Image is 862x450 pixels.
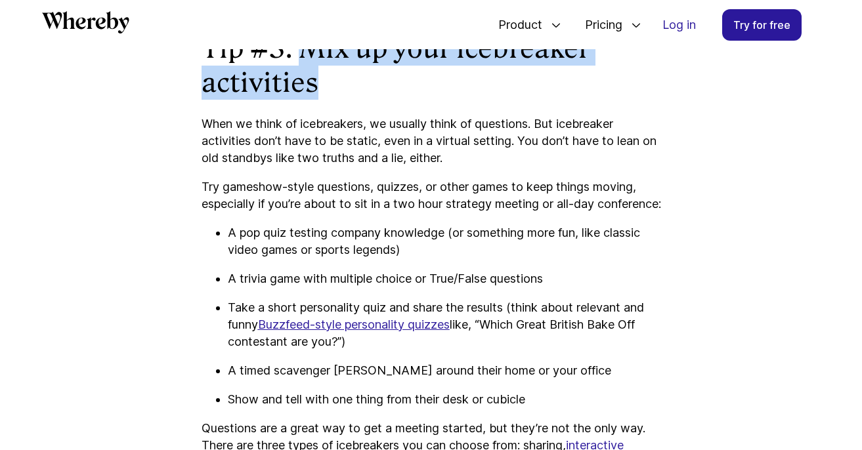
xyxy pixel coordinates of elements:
[202,115,661,167] p: When we think of icebreakers, we usually think of questions. But icebreaker activities don’t have...
[228,362,661,379] p: A timed scavenger [PERSON_NAME] around their home or your office
[228,299,661,350] p: Take a short personality quiz and share the results (think about relevant and funny like, “Which ...
[42,11,129,33] svg: Whereby
[228,224,661,258] p: A pop quiz testing company knowledge (or something more fun, like classic video games or sports l...
[228,391,661,408] p: Show and tell with one thing from their desk or cubicle
[722,9,802,41] a: Try for free
[652,10,706,40] a: Log in
[42,11,129,38] a: Whereby
[202,178,661,213] p: Try gameshow-style questions, quizzes, or other games to keep things moving, especially if you’re...
[485,3,546,47] span: Product
[258,317,450,331] a: Buzzfeed-style personality quizzes
[202,31,661,100] h2: Tip #3: Mix up your icebreaker activities
[572,3,626,47] span: Pricing
[228,270,661,287] p: A trivia game with multiple choice or True/False questions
